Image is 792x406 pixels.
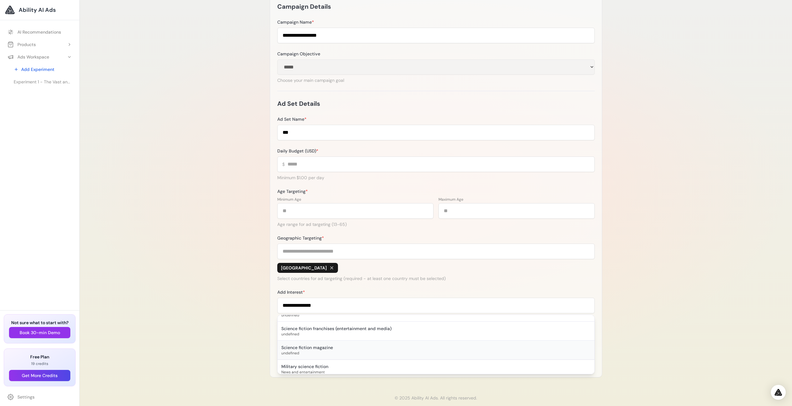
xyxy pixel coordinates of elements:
div: Products [7,41,36,48]
label: Geographic Targeting [277,235,595,241]
div: undefined [281,332,591,337]
button: Get More Credits [9,370,70,381]
div: Open Intercom Messenger [771,385,786,400]
p: Select countries for ad targeting (required - at least one country must be selected) [277,275,595,282]
div: Science fiction magazine [281,344,591,351]
label: Daily Budget (USD) [277,148,595,154]
h2: Campaign Details [277,2,331,12]
h3: Free Plan [9,354,70,360]
a: Add Experiment [10,64,76,75]
div: undefined [281,351,591,356]
label: Campaign Objective [277,51,595,57]
span: Experiment 1 - The Vast and Gruesome Clutch of Our Law | vgbooks [14,79,72,85]
label: Campaign Name [277,19,595,25]
button: Ads Workspace [4,51,76,63]
label: Add Interest [277,289,595,295]
label: Age Targeting [277,188,595,194]
div: Ads Workspace [7,54,49,60]
h3: Not sure what to start with? [9,320,70,326]
div: undefined [281,313,591,318]
p: Age range for ad targeting (13-65) [277,221,595,227]
label: Maximum Age [438,197,595,202]
a: Settings [4,391,76,403]
label: Minimum Age [277,197,433,202]
label: Ad Set Name [277,116,595,122]
div: News and entertainment [281,370,591,375]
p: Minimum $1.00 per day [277,175,595,181]
button: Products [4,39,76,50]
p: © 2025 Ability AI Ads. All rights reserved. [85,395,787,401]
h2: Ad Set Details [277,99,320,109]
button: Book 30-min Demo [9,327,70,338]
a: AI Recommendations [4,26,76,38]
span: [GEOGRAPHIC_DATA] [281,265,327,271]
a: Experiment 1 - The Vast and Gruesome Clutch of Our Law | vgbooks [10,76,76,87]
div: Science fiction franchises (entertainment and media) [281,325,591,332]
span: Ability AI Ads [19,6,56,14]
p: Choose your main campaign goal [277,77,595,83]
div: Military science fiction [281,363,591,370]
p: 19 credits [9,361,70,366]
a: Ability AI Ads [5,5,74,15]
